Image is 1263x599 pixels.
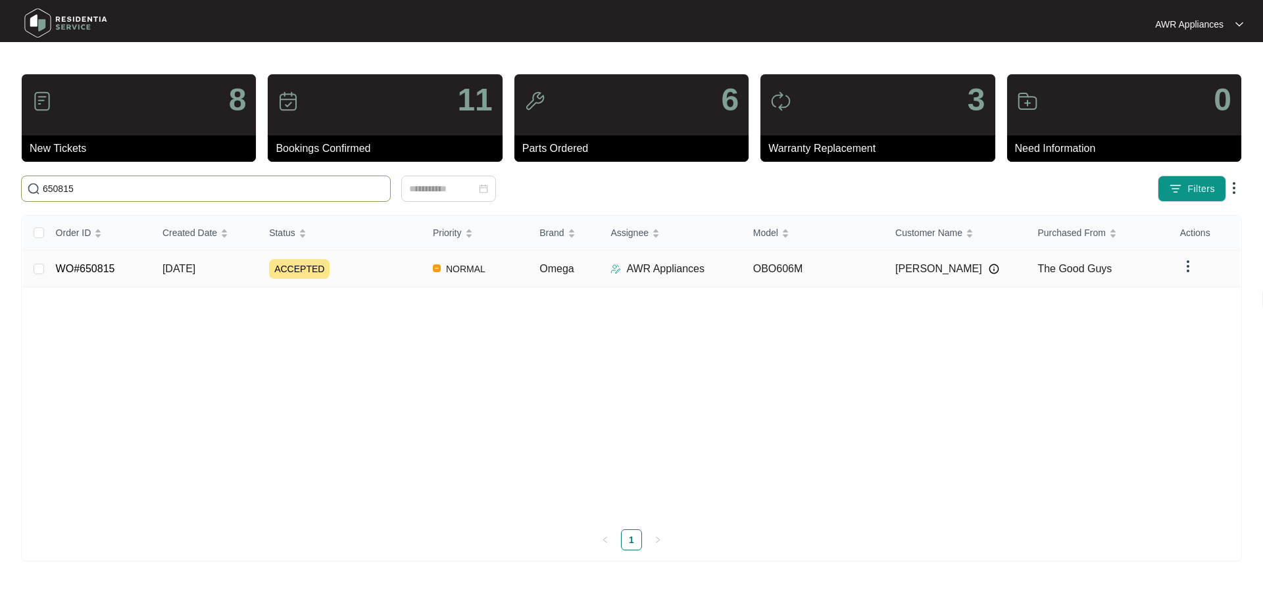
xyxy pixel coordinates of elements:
span: The Good Guys [1037,263,1112,274]
li: Next Page [647,529,668,550]
p: AWR Appliances [1155,18,1224,31]
span: Created Date [162,226,217,240]
td: OBO606M [743,251,885,287]
button: right [647,529,668,550]
th: Model [743,216,885,251]
span: Assignee [610,226,649,240]
span: [DATE] [162,263,195,274]
th: Customer Name [885,216,1027,251]
span: Customer Name [895,226,962,240]
span: Purchased From [1037,226,1105,240]
th: Created Date [152,216,259,251]
button: left [595,529,616,550]
th: Actions [1170,216,1241,251]
p: Warranty Replacement [768,141,995,156]
img: residentia service logo [20,3,112,43]
img: search-icon [27,182,40,195]
p: Bookings Confirmed [276,141,502,156]
img: icon [1017,91,1038,112]
p: New Tickets [30,141,256,156]
span: Filters [1187,182,1215,196]
th: Status [259,216,422,251]
span: Status [269,226,295,240]
th: Brand [529,216,600,251]
span: Omega [539,263,574,274]
span: Priority [433,226,462,240]
p: 8 [229,84,247,116]
th: Priority [422,216,529,251]
img: dropdown arrow [1235,21,1243,28]
p: 11 [457,84,492,116]
img: Info icon [989,264,999,274]
span: left [601,536,609,544]
p: 3 [968,84,985,116]
img: icon [278,91,299,112]
img: icon [32,91,53,112]
span: Brand [539,226,564,240]
th: Assignee [600,216,742,251]
p: AWR Appliances [626,261,705,277]
img: icon [524,91,545,112]
img: icon [770,91,791,112]
li: Previous Page [595,529,616,550]
span: NORMAL [441,261,491,277]
img: dropdown arrow [1226,180,1242,196]
img: Assigner Icon [610,264,621,274]
a: 1 [622,530,641,550]
a: WO#650815 [56,263,115,274]
p: Parts Ordered [522,141,749,156]
li: 1 [621,529,642,550]
input: Search by Order Id, Assignee Name, Customer Name, Brand and Model [43,181,385,196]
span: ACCEPTED [269,259,330,279]
img: filter icon [1169,182,1182,195]
p: Need Information [1015,141,1241,156]
span: Order ID [56,226,91,240]
button: filter iconFilters [1158,176,1226,202]
th: Order ID [45,216,152,251]
span: Model [753,226,778,240]
img: dropdown arrow [1180,258,1196,274]
p: 0 [1214,84,1231,116]
span: [PERSON_NAME] [895,261,982,277]
span: right [654,536,662,544]
img: Vercel Logo [433,264,441,272]
p: 6 [721,84,739,116]
th: Purchased From [1027,216,1169,251]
